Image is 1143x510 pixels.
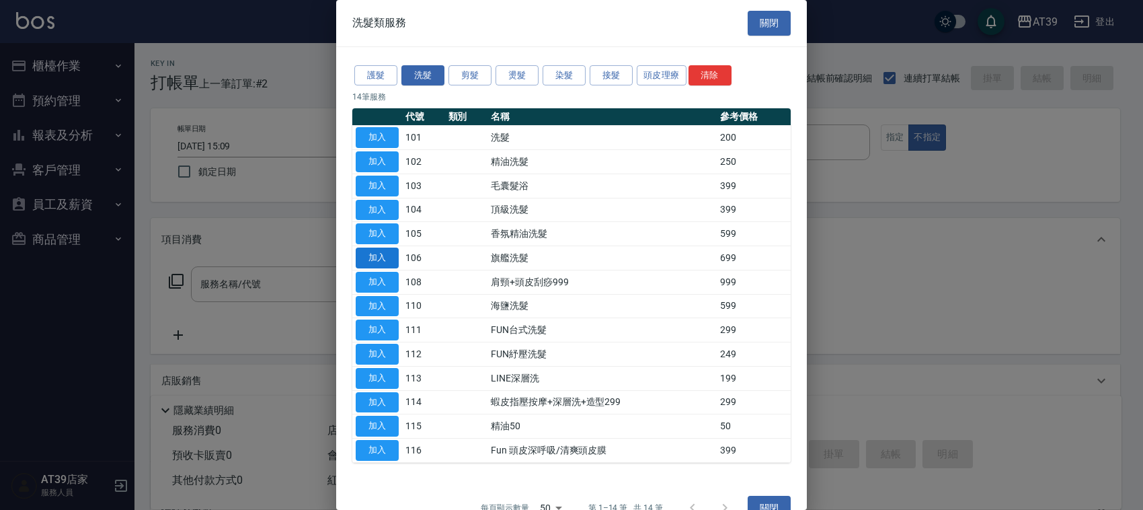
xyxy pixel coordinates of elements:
td: LINE深層洗 [487,366,717,390]
td: 599 [717,222,791,246]
td: 116 [402,439,445,463]
button: 剪髮 [448,65,491,86]
th: 代號 [402,108,445,126]
td: FUN紓壓洗髮 [487,342,717,367]
button: 加入 [356,248,399,268]
th: 類別 [445,108,488,126]
button: 加入 [356,200,399,221]
td: 110 [402,294,445,318]
td: 精油洗髮 [487,150,717,174]
button: 染髮 [543,65,586,86]
td: 599 [717,294,791,318]
td: 399 [717,174,791,198]
td: 114 [402,390,445,414]
p: 14 筆服務 [352,91,791,103]
td: FUN台式洗髮 [487,318,717,342]
td: 108 [402,270,445,294]
button: 加入 [356,320,399,340]
td: 999 [717,270,791,294]
button: 關閉 [748,11,791,36]
td: 399 [717,439,791,463]
button: 燙髮 [496,65,539,86]
td: 115 [402,414,445,439]
td: 105 [402,222,445,246]
button: 加入 [356,392,399,413]
td: 299 [717,318,791,342]
td: 103 [402,174,445,198]
td: 肩頸+頭皮刮痧999 [487,270,717,294]
td: 299 [717,390,791,414]
button: 加入 [356,296,399,317]
td: 蝦皮指壓按摩+深層洗+造型299 [487,390,717,414]
button: 洗髮 [401,65,444,86]
td: 101 [402,126,445,150]
td: 海鹽洗髮 [487,294,717,318]
button: 接髮 [590,65,633,86]
button: 加入 [356,151,399,172]
button: 加入 [356,176,399,196]
td: 399 [717,198,791,222]
button: 加入 [356,368,399,389]
button: 清除 [688,65,732,86]
button: 加入 [356,440,399,461]
td: 毛囊髮浴 [487,174,717,198]
td: 249 [717,342,791,367]
td: 106 [402,246,445,270]
td: 200 [717,126,791,150]
button: 頭皮理療 [637,65,686,86]
button: 加入 [356,272,399,293]
button: 護髮 [354,65,397,86]
td: 洗髮 [487,126,717,150]
button: 加入 [356,127,399,148]
button: 加入 [356,416,399,437]
td: 699 [717,246,791,270]
th: 參考價格 [717,108,791,126]
td: 112 [402,342,445,367]
button: 加入 [356,344,399,365]
td: Fun 頭皮深呼吸/清爽頭皮膜 [487,439,717,463]
button: 加入 [356,223,399,244]
td: 111 [402,318,445,342]
td: 102 [402,150,445,174]
td: 頂級洗髮 [487,198,717,222]
th: 名稱 [487,108,717,126]
td: 香氛精油洗髮 [487,222,717,246]
td: 104 [402,198,445,222]
td: 精油50 [487,414,717,439]
span: 洗髮類服務 [352,16,406,30]
td: 113 [402,366,445,390]
td: 250 [717,150,791,174]
td: 199 [717,366,791,390]
td: 旗艦洗髮 [487,246,717,270]
td: 50 [717,414,791,439]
